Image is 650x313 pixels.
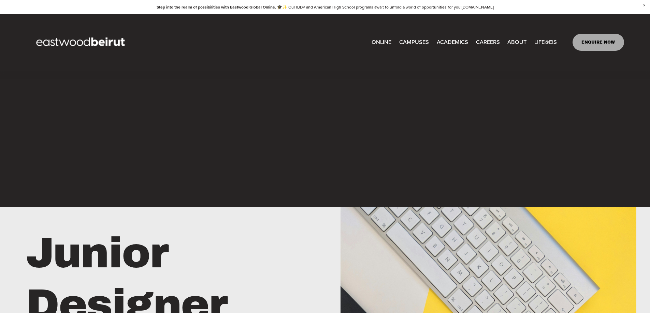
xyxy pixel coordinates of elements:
span: CAMPUSES [399,37,429,47]
a: CAREERS [476,37,500,48]
a: ONLINE [372,37,391,48]
span: ABOUT [507,37,526,47]
img: EastwoodIS Global Site [26,25,137,60]
a: ENQUIRE NOW [573,34,624,51]
a: folder dropdown [507,37,526,48]
a: [DOMAIN_NAME] [462,4,494,10]
span: ACADEMICS [437,37,468,47]
a: folder dropdown [399,37,429,48]
a: folder dropdown [534,37,557,48]
span: LIFE@EIS [534,37,557,47]
a: folder dropdown [437,37,468,48]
